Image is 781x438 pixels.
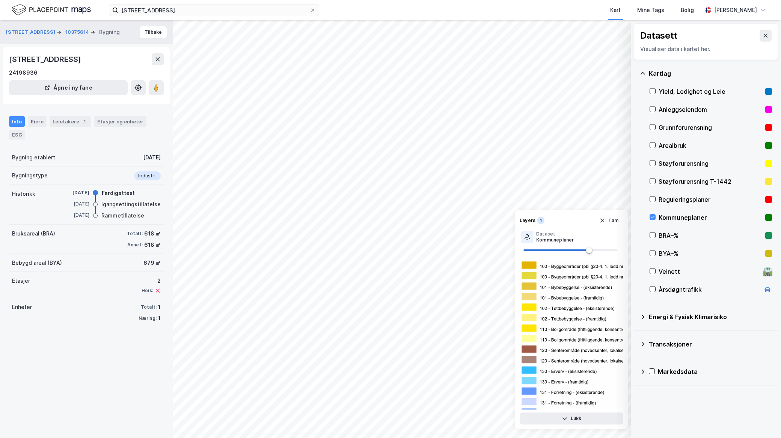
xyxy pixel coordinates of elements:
[12,189,35,198] div: Historikk
[12,153,55,162] div: Bygning etablert
[658,367,772,376] div: Markedsdata
[28,116,47,127] div: Eiere
[142,276,161,285] div: 2
[659,87,762,96] div: Yield, Ledighet og Leie
[610,6,621,15] div: Kart
[637,6,664,15] div: Mine Tags
[743,402,781,438] div: Kontrollprogram for chat
[536,237,574,243] div: Kommuneplaner
[659,177,762,186] div: Støyforurensning T-1442
[659,249,762,258] div: BYA–%
[659,105,762,114] div: Anleggseiendom
[659,213,762,222] div: Kommuneplaner
[12,258,62,267] div: Bebygd areal (BYA)
[12,229,55,238] div: Bruksareal (BRA)
[649,312,772,321] div: Energi & Fysisk Klimarisiko
[143,258,161,267] div: 679 ㎡
[139,315,157,321] div: Næring:
[6,28,57,36] button: [STREET_ADDRESS]
[144,240,161,249] div: 618 ㎡
[65,28,90,36] button: 10375614
[9,68,38,77] div: 24198936
[12,171,48,180] div: Bygningstype
[12,3,91,16] img: logo.f888ab2527a4732fd821a326f86c7f29.svg
[9,116,25,127] div: Info
[158,303,161,312] div: 1
[659,195,762,204] div: Reguleringsplaner
[520,217,535,223] div: Layers
[59,201,89,207] div: [DATE]
[763,267,773,276] div: 🛣️
[520,412,623,424] button: Lukk
[101,211,144,220] div: Rammetillatelse
[681,6,694,15] div: Bolig
[743,402,781,438] iframe: Chat Widget
[142,288,153,294] div: Heis:
[158,314,161,323] div: 1
[97,118,143,125] div: Etasjer og enheter
[9,53,83,65] div: [STREET_ADDRESS]
[101,200,161,209] div: Igangsettingstillatelse
[127,231,143,237] div: Totalt:
[537,217,544,224] div: 1
[649,340,772,349] div: Transaksjoner
[118,4,310,16] input: Søk på adresse, matrikkel, gårdeiere, leietakere eller personer
[102,189,135,198] div: Ferdigattest
[659,141,762,150] div: Arealbruk
[659,159,762,168] div: Støyforurensning
[640,30,677,42] div: Datasett
[81,118,88,125] div: 1
[99,28,120,37] div: Bygning
[59,212,89,219] div: [DATE]
[9,130,25,139] div: ESG
[659,285,760,294] div: Årsdøgntrafikk
[140,26,167,38] button: Tilbake
[127,242,143,248] div: Annet:
[594,214,623,226] button: Tøm
[659,123,762,132] div: Grunnforurensning
[144,229,161,238] div: 618 ㎡
[59,189,89,196] div: [DATE]
[659,231,762,240] div: BRA–%
[640,45,772,54] div: Visualiser data i kartet her.
[714,6,757,15] div: [PERSON_NAME]
[536,231,574,237] div: Dataset
[141,304,157,310] div: Totalt:
[50,116,91,127] div: Leietakere
[649,69,772,78] div: Kartlag
[12,276,30,285] div: Etasjer
[659,267,760,276] div: Veinett
[9,80,128,95] button: Åpne i ny fane
[143,153,161,162] div: [DATE]
[12,303,32,312] div: Enheter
